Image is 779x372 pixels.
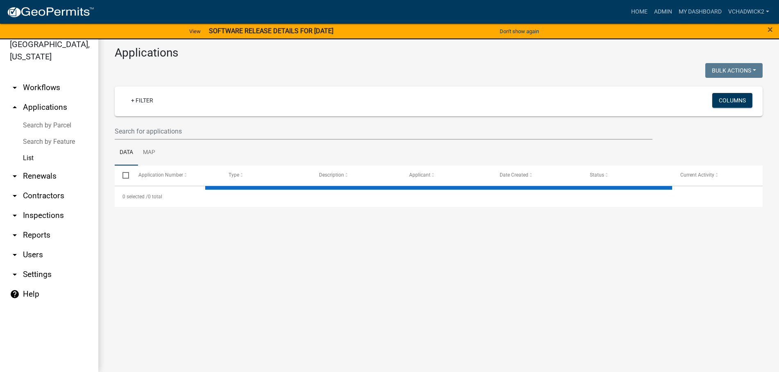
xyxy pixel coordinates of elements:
i: help [10,289,20,299]
button: Columns [712,93,752,108]
span: Applicant [409,172,430,178]
a: My Dashboard [675,4,725,20]
div: 0 total [115,186,763,207]
a: Data [115,140,138,166]
a: VChadwick2 [725,4,772,20]
datatable-header-cell: Application Number [130,166,221,185]
datatable-header-cell: Description [311,166,401,185]
a: + Filter [125,93,160,108]
datatable-header-cell: Select [115,166,130,185]
span: Application Number [138,172,183,178]
a: Map [138,140,160,166]
span: Date Created [500,172,528,178]
datatable-header-cell: Applicant [401,166,492,185]
i: arrow_drop_down [10,191,20,201]
button: Don't show again [496,25,542,38]
i: arrow_drop_down [10,270,20,279]
span: Description [319,172,344,178]
span: Status [590,172,604,178]
strong: SOFTWARE RELEASE DETAILS FOR [DATE] [209,27,333,35]
datatable-header-cell: Current Activity [672,166,763,185]
span: Current Activity [680,172,714,178]
a: Admin [651,4,675,20]
i: arrow_drop_up [10,102,20,112]
a: View [186,25,204,38]
button: Bulk Actions [705,63,763,78]
datatable-header-cell: Type [221,166,311,185]
i: arrow_drop_down [10,230,20,240]
h3: Applications [115,46,763,60]
i: arrow_drop_down [10,83,20,93]
datatable-header-cell: Status [582,166,673,185]
span: × [768,24,773,35]
i: arrow_drop_down [10,171,20,181]
span: 0 selected / [122,194,148,200]
button: Close [768,25,773,34]
a: Home [628,4,651,20]
i: arrow_drop_down [10,250,20,260]
datatable-header-cell: Date Created [491,166,582,185]
i: arrow_drop_down [10,211,20,220]
input: Search for applications [115,123,652,140]
span: Type [229,172,239,178]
